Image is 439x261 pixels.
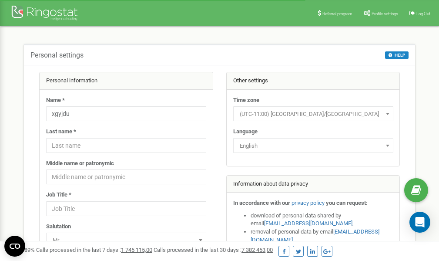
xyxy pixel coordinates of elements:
[241,247,273,253] u: 7 382 453,00
[233,138,393,153] span: English
[40,72,213,90] div: Personal information
[154,247,273,253] span: Calls processed in the last 30 days :
[385,51,409,59] button: HELP
[233,128,258,136] label: Language
[46,223,71,231] label: Salutation
[251,212,393,228] li: download of personal data shared by email ,
[121,247,152,253] u: 1 745 115,00
[46,169,206,184] input: Middle name or patronymic
[49,234,203,247] span: Mr.
[46,201,206,216] input: Job Title
[46,159,114,168] label: Middle name or patronymic
[326,200,368,206] strong: you can request:
[372,11,398,16] span: Profile settings
[46,106,206,121] input: Name
[264,220,352,227] a: [EMAIL_ADDRESS][DOMAIN_NAME]
[416,11,430,16] span: Log Out
[251,228,393,244] li: removal of personal data by email ,
[46,96,65,105] label: Name *
[236,108,390,120] span: (UTC-11:00) Pacific/Midway
[227,176,400,193] div: Information about data privacy
[227,72,400,90] div: Other settings
[46,138,206,153] input: Last name
[322,11,352,16] span: Referral program
[30,51,84,59] h5: Personal settings
[46,128,76,136] label: Last name *
[409,212,430,233] div: Open Intercom Messenger
[46,191,71,199] label: Job Title *
[46,233,206,247] span: Mr.
[36,247,152,253] span: Calls processed in the last 7 days :
[233,106,393,121] span: (UTC-11:00) Pacific/Midway
[236,140,390,152] span: English
[292,200,325,206] a: privacy policy
[233,200,290,206] strong: In accordance with our
[4,236,25,257] button: Open CMP widget
[233,96,259,105] label: Time zone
